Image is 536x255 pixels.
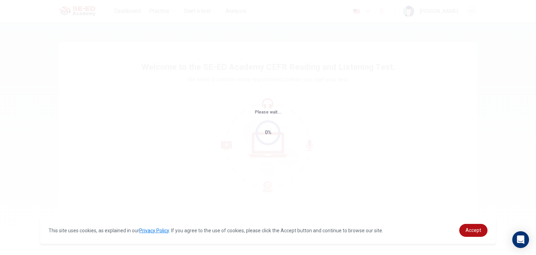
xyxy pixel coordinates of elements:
span: Accept [466,227,481,233]
div: 0% [265,129,271,137]
div: cookieconsent [40,217,496,244]
span: Please wait... [255,110,282,115]
a: Privacy Policy [139,228,169,233]
span: This site uses cookies, as explained in our . If you agree to the use of cookies, please click th... [49,228,383,233]
a: dismiss cookie message [459,224,487,237]
div: Open Intercom Messenger [512,231,529,248]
